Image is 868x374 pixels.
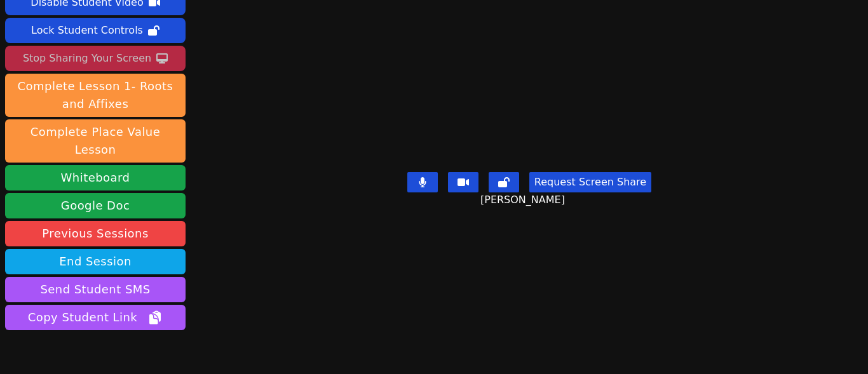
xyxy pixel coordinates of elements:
[5,165,186,190] button: Whiteboard
[5,221,186,246] a: Previous Sessions
[5,119,186,163] button: Complete Place Value Lesson
[5,46,186,71] button: Stop Sharing Your Screen
[5,305,186,330] button: Copy Student Link
[5,74,186,117] button: Complete Lesson 1- Roots and Affixes
[529,172,651,192] button: Request Screen Share
[480,192,568,208] span: [PERSON_NAME]
[5,249,186,274] button: End Session
[31,20,143,41] div: Lock Student Controls
[28,309,163,326] span: Copy Student Link
[5,193,186,218] a: Google Doc
[5,277,186,302] button: Send Student SMS
[5,18,186,43] button: Lock Student Controls
[23,48,151,69] div: Stop Sharing Your Screen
